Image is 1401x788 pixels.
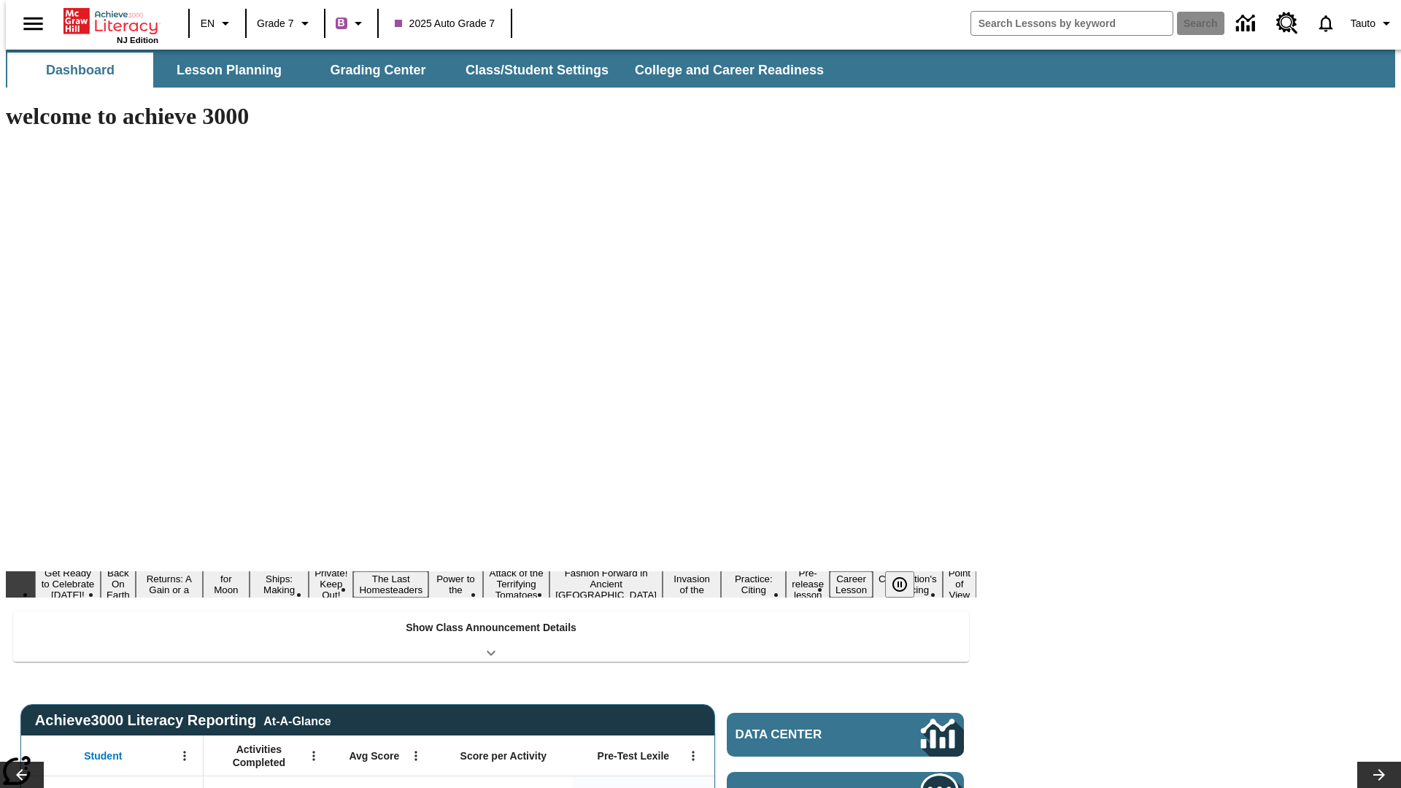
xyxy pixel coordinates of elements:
button: Slide 9 Attack of the Terrifying Tomatoes [483,565,549,603]
span: NJ Edition [117,36,158,45]
button: Open Menu [303,745,325,767]
span: Tauto [1351,16,1375,31]
button: Slide 11 The Invasion of the Free CD [663,560,721,609]
button: Profile/Settings [1345,10,1401,36]
button: Class/Student Settings [454,53,620,88]
button: Open side menu [12,2,55,45]
span: Score per Activity [460,749,547,762]
h1: welcome to achieve 3000 [6,103,976,130]
div: Pause [885,571,929,598]
span: Activities Completed [211,743,307,769]
button: Slide 2 Back On Earth [101,565,136,603]
span: Avg Score [349,749,399,762]
span: Data Center [736,727,872,742]
button: Slide 1 Get Ready to Celebrate Juneteenth! [35,565,101,603]
button: Slide 7 The Last Homesteaders [353,571,428,598]
div: Show Class Announcement Details [13,611,969,662]
a: Home [63,7,158,36]
div: At-A-Glance [263,712,331,728]
button: Grade: Grade 7, Select a grade [251,10,320,36]
button: Slide 5 Cruise Ships: Making Waves [250,560,309,609]
p: Show Class Announcement Details [406,620,576,636]
span: 2025 Auto Grade 7 [395,16,495,31]
button: Grading Center [305,53,451,88]
div: SubNavbar [6,50,1395,88]
span: EN [201,16,215,31]
button: Lesson carousel, Next [1357,762,1401,788]
span: Achieve3000 Literacy Reporting [35,712,331,729]
a: Resource Center, Will open in new tab [1267,4,1307,43]
button: Dashboard [7,53,153,88]
a: Data Center [1227,4,1267,44]
button: Slide 10 Fashion Forward in Ancient Rome [549,565,663,603]
button: Slide 14 Career Lesson [830,571,873,598]
button: College and Career Readiness [623,53,835,88]
button: Lesson Planning [156,53,302,88]
button: Open Menu [405,745,427,767]
button: Slide 6 Private! Keep Out! [309,565,353,603]
button: Language: EN, Select a language [194,10,241,36]
button: Pause [885,571,914,598]
button: Slide 8 Solar Power to the People [428,560,483,609]
button: Slide 12 Mixed Practice: Citing Evidence [721,560,786,609]
a: Data Center [727,713,964,757]
span: Student [84,749,122,762]
button: Slide 16 Point of View [943,565,976,603]
span: Grade 7 [257,16,294,31]
button: Open Menu [174,745,196,767]
button: Open Menu [682,745,704,767]
div: Home [63,5,158,45]
div: SubNavbar [6,53,837,88]
button: Slide 4 Time for Moon Rules? [203,560,250,609]
span: Pre-Test Lexile [598,749,670,762]
button: Boost Class color is purple. Change class color [330,10,373,36]
button: Slide 13 Pre-release lesson [786,565,830,603]
a: Notifications [1307,4,1345,42]
span: B [338,14,345,32]
button: Slide 3 Free Returns: A Gain or a Drain? [136,560,203,609]
button: Slide 15 The Constitution's Balancing Act [873,560,943,609]
input: search field [971,12,1173,35]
